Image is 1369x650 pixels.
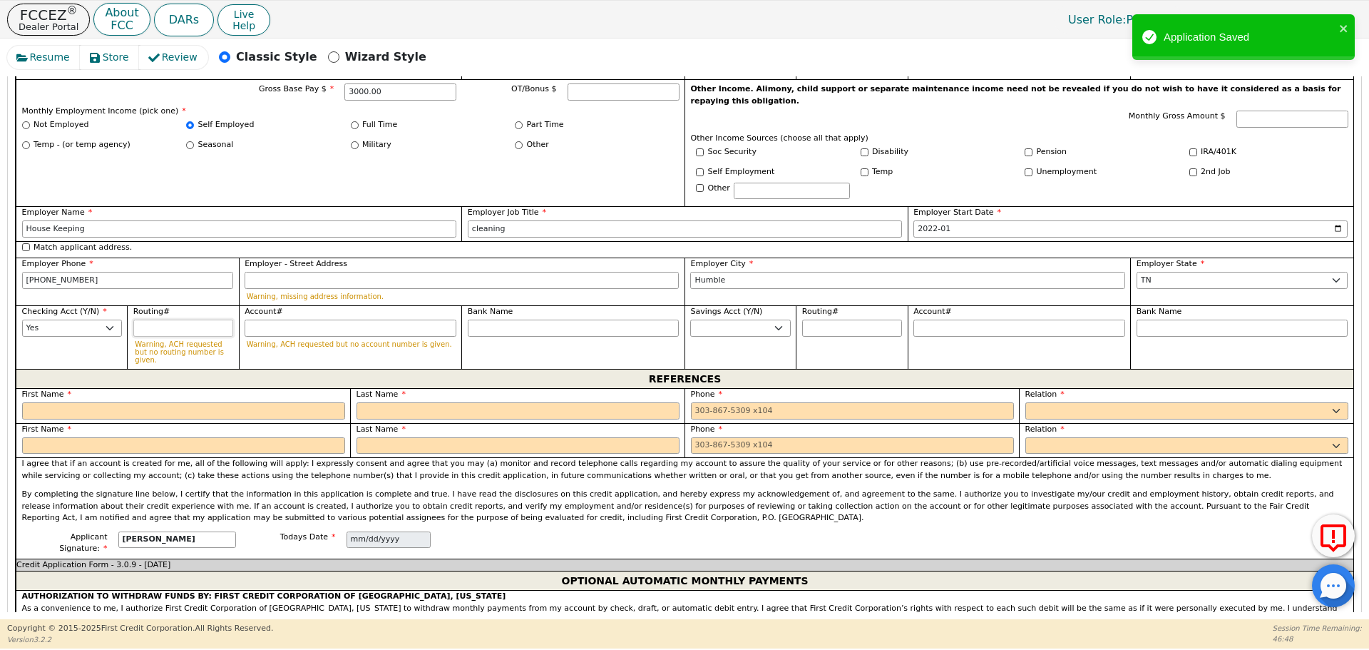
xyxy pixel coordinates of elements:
label: Disability [872,146,908,158]
span: Checking Acct (Y/N) [22,307,107,316]
button: LiveHelp [217,4,270,36]
span: First Name [22,425,72,434]
p: Dealer Portal [19,22,78,31]
p: I agree that if an account is created for me, all of the following will apply: I expressly consen... [22,458,1348,482]
span: Routing# [133,307,170,316]
label: Self Employed [198,119,255,131]
span: First Name [22,390,72,399]
p: Warning, missing address information. [247,293,677,300]
span: Account# [913,307,952,316]
p: 46:48 [1273,634,1362,644]
span: REFERENCES [649,370,721,388]
span: Employer Name [22,208,93,217]
span: Employer Job Title [468,208,546,217]
span: Employer Phone [22,259,93,268]
p: By completing the signature line below, I certify that the information in this application is com... [22,489,1348,524]
input: Y/N [1189,168,1197,176]
span: OPTIONAL AUTOMATIC MONTHLY PAYMENTS [561,572,808,590]
span: Relation [1025,390,1065,399]
label: IRA/401K [1201,146,1236,158]
button: AboutFCC [93,3,150,36]
div: Credit Application Form - 3.0.9 - [DATE] [16,559,1353,572]
span: Review [162,50,198,65]
button: DARs [154,4,214,36]
label: Seasonal [198,139,234,151]
div: Application Saved [1164,29,1335,46]
p: FCCEZ [19,8,78,22]
p: Wizard Style [345,49,426,66]
label: Unemployment [1037,166,1097,178]
span: Last Name [357,390,406,399]
p: Copyright © 2015- 2025 First Credit Corporation. [7,623,273,635]
span: Routing# [802,307,839,316]
input: Y/N [1189,148,1197,156]
p: Session Time Remaining: [1273,623,1362,634]
input: Y/N [1025,168,1032,176]
span: OT/Bonus $ [511,84,557,93]
span: User Role : [1068,13,1126,26]
input: Y/N [696,148,704,156]
strong: AUTHORIZATION TO WITHDRAW FUNDS BY: FIRST CREDIT CORPORATION OF [GEOGRAPHIC_DATA], [US_STATE] [22,591,506,601]
label: Other [708,183,730,195]
span: All Rights Reserved. [195,624,273,633]
label: Military [362,139,391,151]
button: close [1339,20,1349,36]
p: Version 3.2.2 [7,634,273,645]
label: Other [527,139,549,151]
input: YYYY-MM-DD [913,220,1348,238]
label: Self Employment [708,166,775,178]
span: Employer City [690,259,753,268]
span: Todays Date [280,532,336,542]
button: Store [80,46,140,69]
p: FCC [105,20,138,31]
span: Savings Acct (Y/N) [690,307,762,316]
span: Bank Name [1137,307,1182,316]
p: Classic Style [236,49,317,66]
input: 303-867-5309 x104 [691,437,1014,455]
span: Monthly Gross Amount $ [1129,111,1226,121]
label: Not Employed [34,119,88,131]
label: Pension [1037,146,1067,158]
span: Store [103,50,129,65]
label: 2nd Job [1201,166,1230,178]
button: 4248A:[PERSON_NAME] [1188,9,1362,31]
button: Report Error to FCC [1312,514,1355,557]
button: Resume [7,46,81,69]
label: Temp - (or temp agency) [34,139,130,151]
span: Bank Name [468,307,513,316]
span: Employer State [1137,259,1204,268]
input: first last [118,532,236,549]
span: Employer - Street Address [245,259,347,268]
label: Temp [872,166,893,178]
span: Live [232,9,255,20]
input: Y/N [696,168,704,176]
label: Full Time [362,119,397,131]
a: User Role:Primary [1054,6,1184,34]
label: Match applicant address. [34,242,132,254]
p: Monthly Employment Income (pick one) [22,106,680,118]
input: Y/N [1025,148,1032,156]
p: Warning, ACH requested but no account number is given. [247,340,455,348]
p: About [105,7,138,19]
span: Resume [30,50,70,65]
p: Primary [1054,6,1184,34]
sup: ® [67,4,78,17]
input: 303-867-5309 x104 [691,402,1014,420]
p: Other Income Sources (choose all that apply) [691,133,1348,145]
input: Y/N [861,168,868,176]
span: Phone [691,390,723,399]
span: As a convenience to me, I authorize First Credit Corporation of [GEOGRAPHIC_DATA], [US_STATE] to ... [22,591,1338,648]
span: Applicant Signature: [59,532,107,554]
button: FCCEZ®Dealer Portal [7,4,90,36]
button: Review [139,46,208,69]
p: Warning, ACH requested but no routing number is given. [135,340,231,364]
span: Account# [245,307,283,316]
label: Part Time [527,119,564,131]
span: Phone [691,425,723,434]
p: Other Income. Alimony, child support or separate maintenance income need not be revealed if you d... [691,83,1348,107]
